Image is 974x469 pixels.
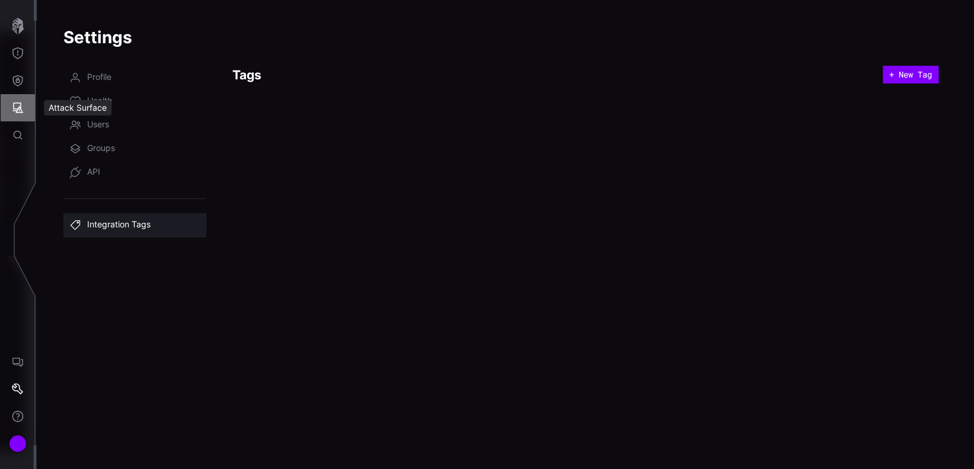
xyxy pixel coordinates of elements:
[232,67,883,83] h2: Tags
[87,143,115,155] span: Groups
[44,100,111,115] div: Attack Surface
[63,27,947,48] h1: Settings
[63,137,206,160] a: Groups
[883,66,938,83] button: + New Tag
[87,72,111,83] span: Profile
[63,213,206,237] a: Integration Tags
[63,160,206,184] a: API
[63,113,206,137] a: Users
[87,166,100,178] span: API
[87,119,109,131] span: Users
[63,89,206,113] a: Health
[63,66,206,89] a: Profile
[87,219,151,231] span: Integration Tags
